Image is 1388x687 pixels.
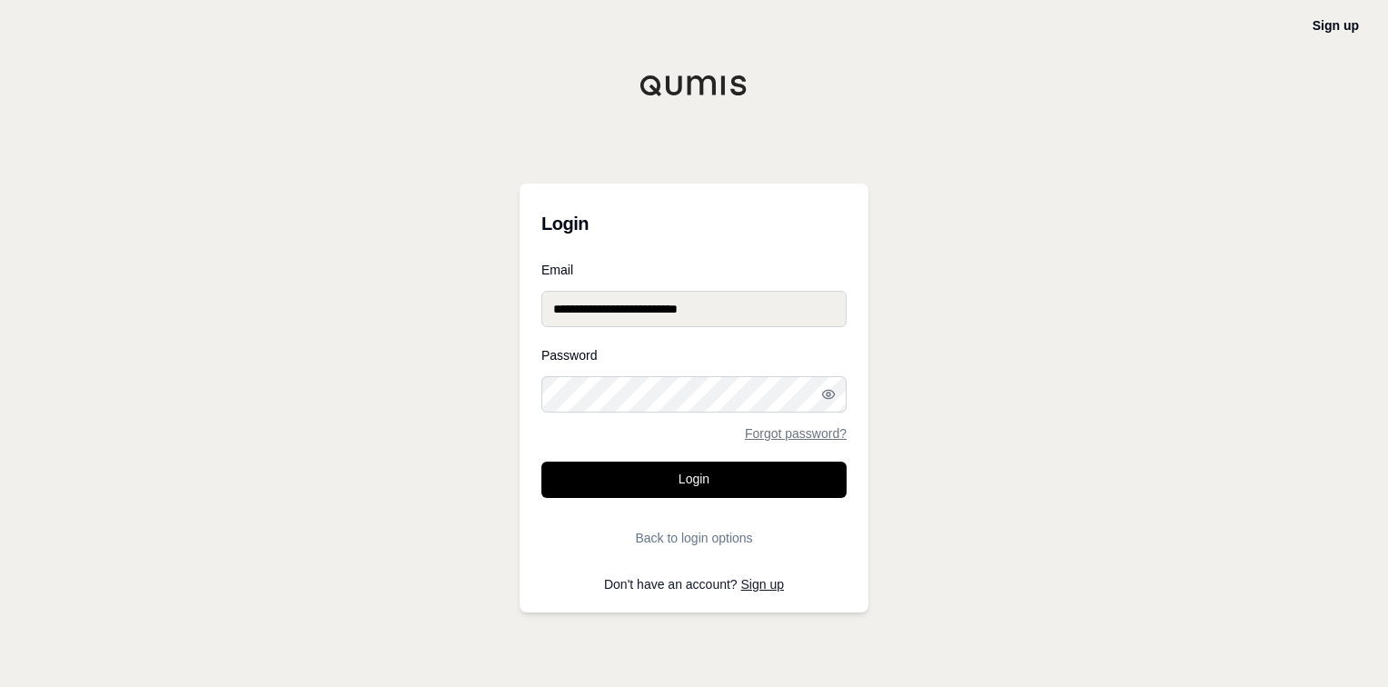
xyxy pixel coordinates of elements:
[541,462,847,498] button: Login
[541,578,847,591] p: Don't have an account?
[541,349,847,362] label: Password
[741,577,784,592] a: Sign up
[639,75,749,96] img: Qumis
[541,205,847,242] h3: Login
[541,264,847,276] label: Email
[541,520,847,556] button: Back to login options
[745,427,847,440] a: Forgot password?
[1313,18,1359,33] a: Sign up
